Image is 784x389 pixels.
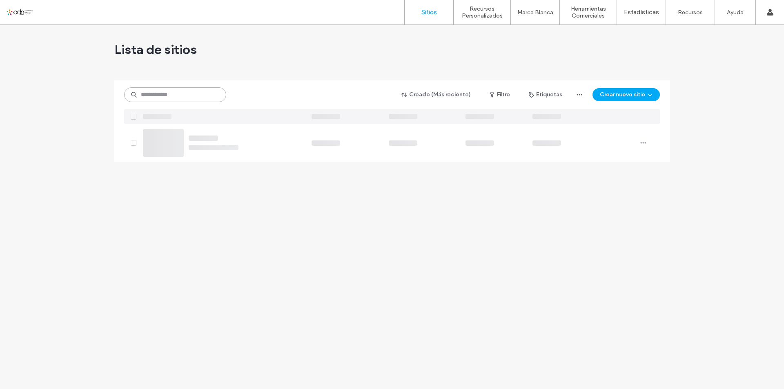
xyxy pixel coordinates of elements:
[517,9,553,16] label: Marca Blanca
[560,5,617,19] label: Herramientas Comerciales
[624,9,659,16] label: Estadísticas
[521,88,570,101] button: Etiquetas
[481,88,518,101] button: Filtro
[18,6,40,13] span: Ayuda
[421,9,437,16] label: Sitios
[394,88,478,101] button: Creado (Más reciente)
[592,88,660,101] button: Crear nuevo sitio
[678,9,703,16] label: Recursos
[727,9,744,16] label: Ayuda
[454,5,510,19] label: Recursos Personalizados
[114,41,197,58] span: Lista de sitios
